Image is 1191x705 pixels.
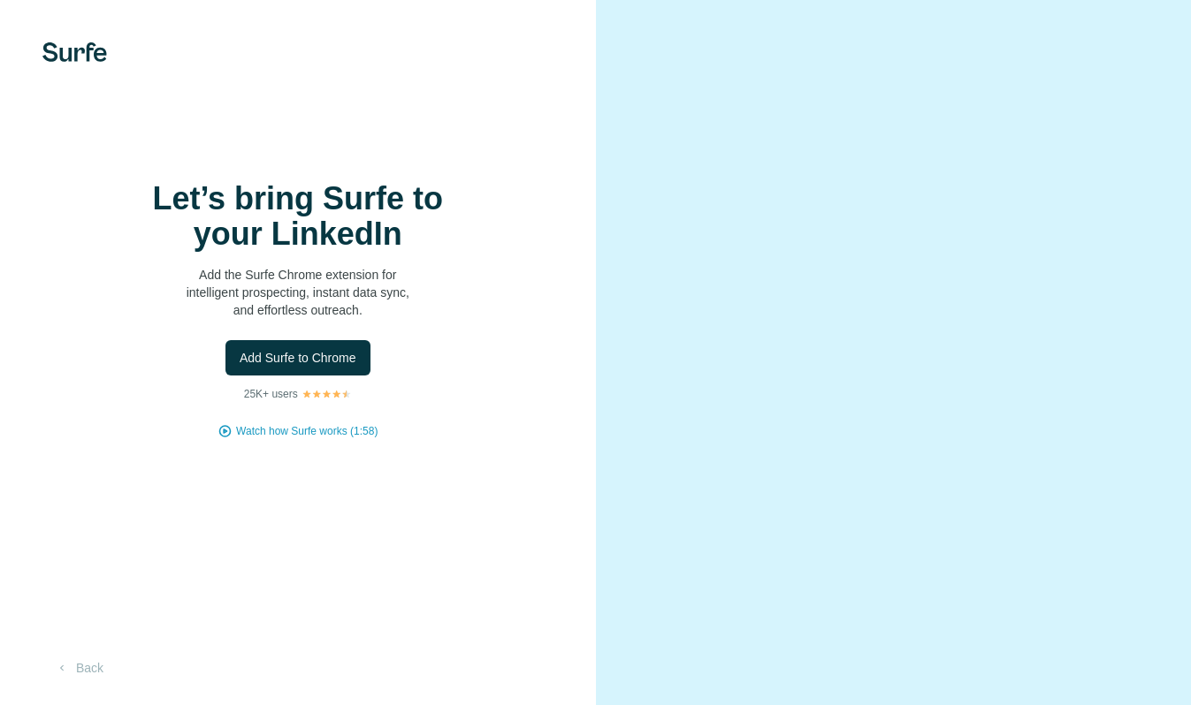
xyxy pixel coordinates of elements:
span: Add Surfe to Chrome [240,349,356,367]
img: Surfe's logo [42,42,107,62]
button: Add Surfe to Chrome [225,340,370,375]
p: Add the Surfe Chrome extension for intelligent prospecting, instant data sync, and effortless out... [121,266,475,319]
p: 25K+ users [244,386,298,402]
img: Rating Stars [302,389,352,399]
button: Back [42,652,116,684]
h1: Let’s bring Surfe to your LinkedIn [121,181,475,252]
button: Watch how Surfe works (1:58) [236,423,378,439]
